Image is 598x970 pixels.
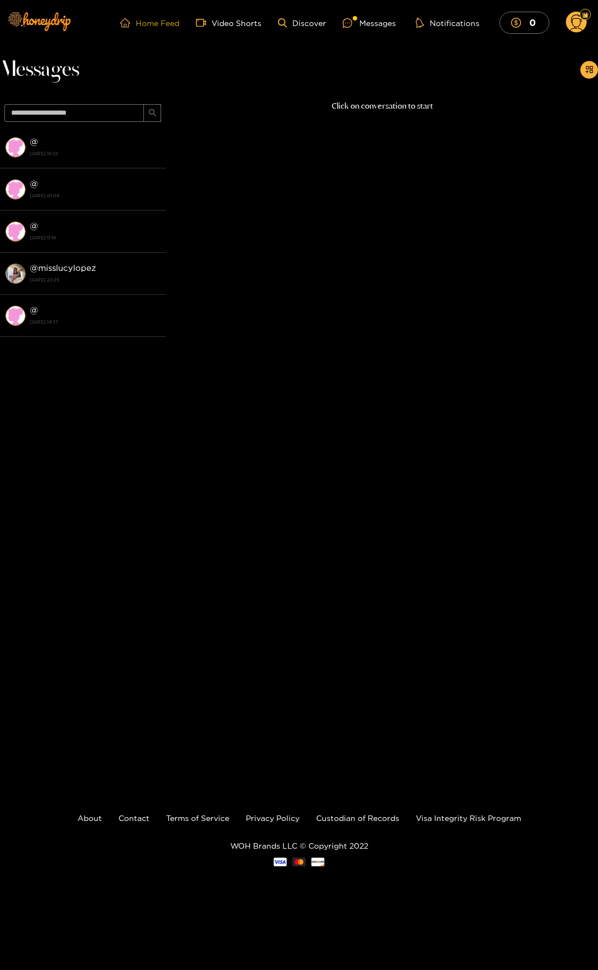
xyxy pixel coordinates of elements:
[118,814,149,822] a: Contact
[30,275,161,285] strong: [DATE] 23:25
[196,18,261,28] a: Video Shorts
[6,264,25,284] img: conversation
[316,814,399,822] a: Custodian of Records
[30,317,161,327] strong: [DATE] 14:37
[196,18,212,28] span: video-camera
[6,222,25,242] img: conversation
[511,18,527,28] span: dollar
[30,148,161,158] strong: [DATE] 18:32
[582,12,589,18] img: Fan Level
[166,100,598,112] p: Click on conversation to start
[120,18,136,28] span: home
[246,814,300,822] a: Privacy Policy
[528,17,538,28] mark: 0
[30,305,38,315] strong: @
[413,17,483,28] button: Notifications
[278,18,326,28] a: Discover
[343,17,396,29] div: Messages
[585,65,594,75] span: appstore-add
[78,814,102,822] a: About
[30,233,161,243] strong: [DATE] 11:18
[499,12,549,33] button: 0
[148,109,157,118] span: search
[30,137,38,146] strong: @
[166,814,229,822] a: Terms of Service
[6,306,25,326] img: conversation
[580,61,598,79] button: appstore-add
[120,18,179,28] a: Home Feed
[143,104,161,122] button: search
[30,221,38,230] strong: @
[30,179,38,188] strong: @
[30,191,161,201] strong: [DATE] 01:04
[6,137,25,157] img: conversation
[416,814,521,822] a: Visa Integrity Risk Program
[30,263,96,273] strong: @ misslucylopez
[6,179,25,199] img: conversation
